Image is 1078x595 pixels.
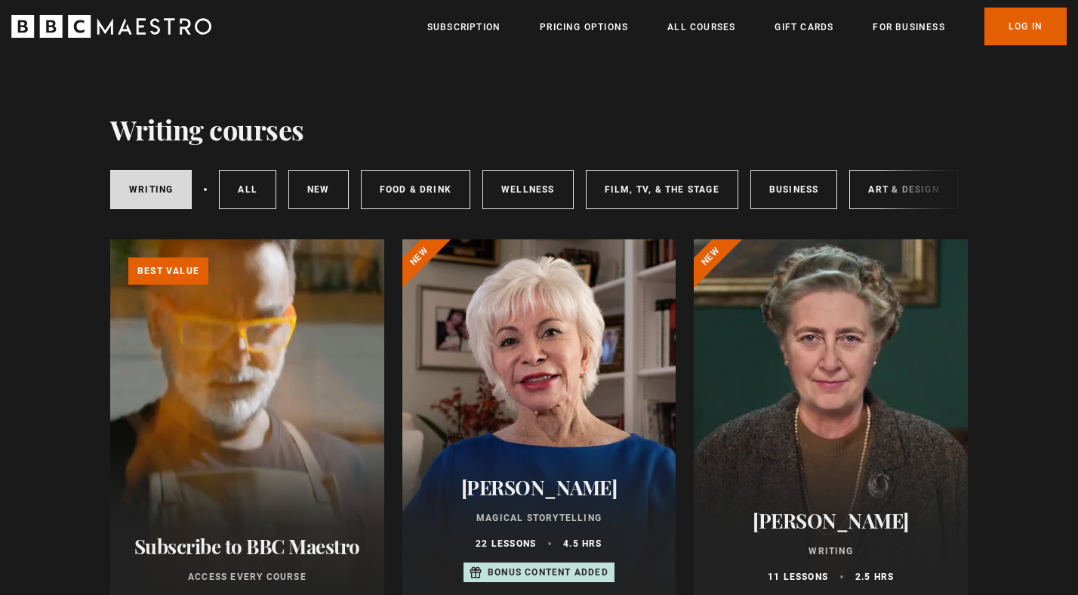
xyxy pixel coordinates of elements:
[420,511,658,525] p: Magical Storytelling
[667,20,735,35] a: All Courses
[361,170,470,209] a: Food & Drink
[712,544,950,558] p: Writing
[288,170,349,209] a: New
[488,566,608,579] p: Bonus content added
[775,20,833,35] a: Gift Cards
[540,20,628,35] a: Pricing Options
[427,20,500,35] a: Subscription
[128,257,208,285] p: Best value
[849,170,957,209] a: Art & Design
[110,170,192,209] a: Writing
[586,170,738,209] a: Film, TV, & The Stage
[563,537,602,550] p: 4.5 hrs
[476,537,536,550] p: 22 lessons
[420,476,658,499] h2: [PERSON_NAME]
[984,8,1067,45] a: Log In
[110,113,304,145] h1: Writing courses
[855,570,894,584] p: 2.5 hrs
[750,170,838,209] a: Business
[873,20,944,35] a: For business
[482,170,574,209] a: Wellness
[712,509,950,532] h2: [PERSON_NAME]
[768,570,828,584] p: 11 lessons
[11,15,211,38] svg: BBC Maestro
[219,170,276,209] a: All
[427,8,1067,45] nav: Primary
